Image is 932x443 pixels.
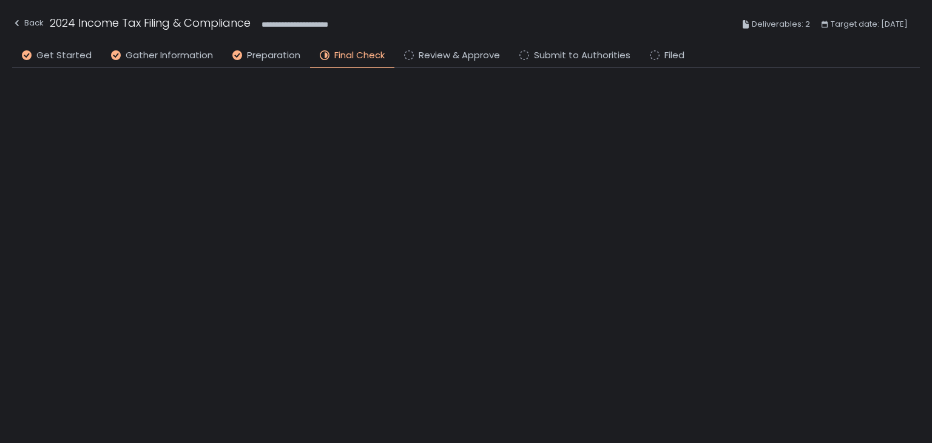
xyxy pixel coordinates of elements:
span: Preparation [247,49,300,63]
span: Gather Information [126,49,213,63]
h1: 2024 Income Tax Filing & Compliance [50,15,251,31]
span: Filed [664,49,684,63]
span: Deliverables: 2 [752,17,810,32]
span: Target date: [DATE] [831,17,908,32]
span: Get Started [36,49,92,63]
button: Back [12,15,44,35]
span: Review & Approve [419,49,500,63]
div: Back [12,16,44,30]
span: Submit to Authorities [534,49,630,63]
span: Final Check [334,49,385,63]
